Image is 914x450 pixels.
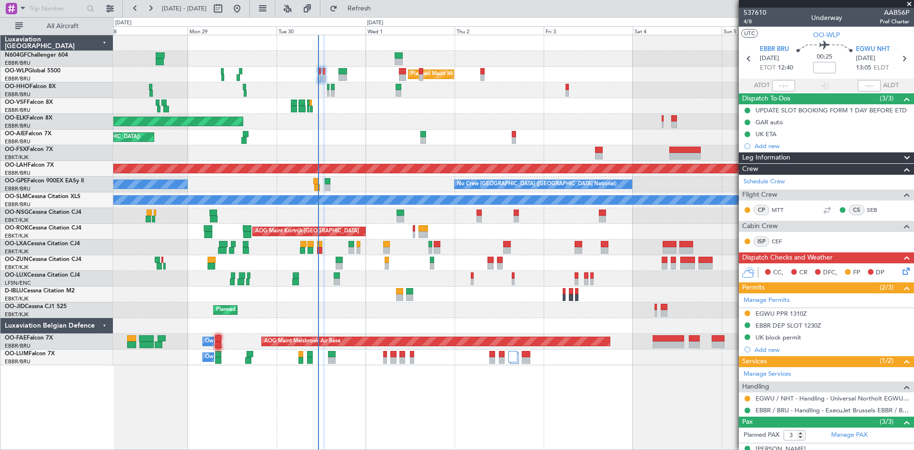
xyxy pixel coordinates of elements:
a: Manage Permits [744,296,790,305]
span: OO-NSG [5,210,29,215]
span: OO-VSF [5,100,27,105]
span: OO-FSX [5,147,27,152]
a: EBBR/BRU [5,185,30,192]
span: Services [742,356,767,367]
div: UPDATE SLOT BOOKING FORM 1 DAY BEFORE ETD [755,106,907,114]
span: 00:25 [817,52,832,62]
a: OO-LXACessna Citation CJ4 [5,241,80,247]
div: Planned Maint Kortrijk-[GEOGRAPHIC_DATA] [216,303,327,317]
a: Manage Services [744,370,791,379]
a: OO-VSFFalcon 8X [5,100,53,105]
div: Thu 2 [455,26,544,35]
span: Flight Crew [742,190,777,200]
span: OO-WLP [5,68,28,74]
span: ELDT [874,63,889,73]
div: ISP [754,236,769,247]
span: OO-GPE [5,178,27,184]
span: CC, [773,268,784,278]
span: DP [876,268,884,278]
div: Wed 1 [366,26,455,35]
div: GAR auto [755,118,783,126]
span: 12:40 [778,63,793,73]
span: OO-LUX [5,272,27,278]
div: Fri 3 [544,26,633,35]
a: OO-WLPGlobal 5500 [5,68,60,74]
div: UK block permit [755,333,801,341]
div: Owner Melsbroek Air Base [205,334,270,349]
div: [DATE] [367,19,383,27]
span: Refresh [339,5,379,12]
a: SEB [867,206,888,214]
div: AOG Maint Kortrijk-[GEOGRAPHIC_DATA] [255,224,359,239]
a: EBBR / BRU - Handling - ExecuJet Brussels EBBR / BRU [755,406,909,414]
div: No Crew [GEOGRAPHIC_DATA] ([GEOGRAPHIC_DATA] National) [457,177,616,191]
span: OO-FAE [5,335,27,341]
span: EBBR BRU [760,45,789,54]
span: AAB56P [880,8,909,18]
span: OO-LXA [5,241,27,247]
a: EBKT/KJK [5,232,29,240]
a: MTT [772,206,793,214]
span: All Aircraft [25,23,100,30]
a: D-IBLUCessna Citation M2 [5,288,75,294]
div: Sun 28 [99,26,188,35]
span: OO-ELK [5,115,26,121]
a: EBBR/BRU [5,138,30,145]
button: UTC [741,29,758,38]
a: EBKT/KJK [5,311,29,318]
div: Add new [755,346,909,354]
div: EGWU PPR 1310Z [755,310,807,318]
span: [DATE] [760,54,779,63]
a: EBKT/KJK [5,154,29,161]
div: Tue 30 [277,26,366,35]
span: Dispatch Checks and Weather [742,252,833,263]
span: (3/3) [880,417,894,427]
span: Handling [742,381,769,392]
a: OO-LUXCessna Citation CJ4 [5,272,80,278]
div: Owner Melsbroek Air Base [205,350,270,364]
div: Sat 4 [633,26,722,35]
div: [DATE] [115,19,131,27]
a: EBBR/BRU [5,75,30,82]
span: Dispatch To-Dos [742,93,790,104]
span: 4/8 [744,18,766,26]
span: DFC, [823,268,837,278]
a: EBBR/BRU [5,358,30,365]
a: OO-ZUNCessna Citation CJ4 [5,257,81,262]
a: EBBR/BRU [5,201,30,208]
input: --:-- [772,80,795,91]
span: OO-HHO [5,84,30,90]
a: OO-ELKFalcon 8X [5,115,52,121]
label: Planned PAX [744,430,779,440]
span: Cabin Crew [742,221,778,232]
span: CR [799,268,807,278]
a: EGWU / NHT - Handling - Universal Northolt EGWU / NHT [755,394,909,402]
div: UK ETA [755,130,776,138]
a: OO-LUMFalcon 7X [5,351,55,357]
span: Pref Charter [880,18,909,26]
div: Sun 5 [722,26,811,35]
button: All Aircraft [10,19,103,34]
span: ALDT [883,81,899,90]
span: OO-LUM [5,351,29,357]
div: Underway [811,13,842,23]
a: Schedule Crew [744,177,785,187]
span: OO-JID [5,304,25,310]
a: OO-HHOFalcon 8X [5,84,56,90]
a: EBBR/BRU [5,170,30,177]
a: EBBR/BRU [5,60,30,67]
span: (1/2) [880,356,894,366]
a: EBBR/BRU [5,107,30,114]
div: CS [849,205,864,215]
div: Add new [755,142,909,150]
a: EBKT/KJK [5,248,29,255]
div: EBBR DEP SLOT 1230Z [755,321,821,330]
span: D-IBLU [5,288,23,294]
span: Permits [742,282,765,293]
a: EBKT/KJK [5,264,29,271]
a: OO-JIDCessna CJ1 525 [5,304,67,310]
a: N604GFChallenger 604 [5,52,68,58]
button: Refresh [325,1,382,16]
span: ATOT [754,81,770,90]
span: FP [853,268,860,278]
